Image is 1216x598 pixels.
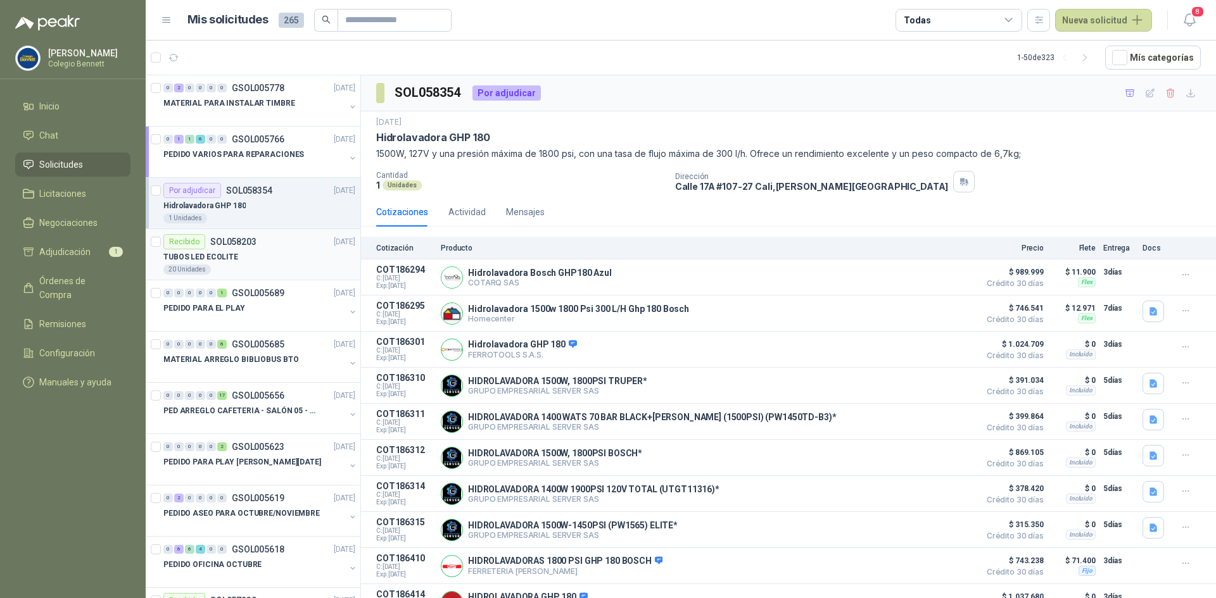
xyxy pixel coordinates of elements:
[163,442,173,451] div: 0
[1079,566,1096,576] div: Fijo
[675,172,949,181] p: Dirección
[163,542,358,582] a: 0 6 6 4 0 0 GSOL005618[DATE] PEDIDO OFICINA OCTUBRE
[1066,458,1096,468] div: Incluido
[468,484,719,494] p: HIDROLAVADORA 1400W 1900PSI 120V TOTAL (UTGT11316)*
[217,545,227,554] div: 0
[163,354,298,366] p: MATERIAL ARREGLO BIBLIOBUS BTO
[15,94,130,118] a: Inicio
[980,532,1044,540] span: Crédito 30 días
[376,318,433,326] span: Exp: [DATE]
[163,391,173,400] div: 0
[1017,47,1095,68] div: 1 - 50 de 323
[1191,6,1205,18] span: 8
[187,11,269,29] h1: Mis solicitudes
[468,386,647,396] p: GRUPO EMPRESARIAL SERVER SAS
[376,535,433,542] span: Exp: [DATE]
[1051,337,1096,352] p: $ 0
[163,265,211,275] div: 20 Unidades
[334,134,355,146] p: [DATE]
[980,388,1044,396] span: Crédito 30 días
[206,391,216,400] div: 0
[232,494,284,502] p: GSOL005619
[1103,553,1135,568] p: 3 días
[39,187,86,201] span: Licitaciones
[376,463,433,470] span: Exp: [DATE]
[163,135,173,144] div: 0
[441,339,462,360] img: Company Logo
[163,183,221,198] div: Por adjudicar
[163,340,173,349] div: 0
[472,85,541,101] div: Por adjudicar
[15,211,130,235] a: Negociaciones
[232,84,284,92] p: GSOL005778
[279,13,304,28] span: 265
[506,205,545,219] div: Mensajes
[1078,313,1096,323] div: Flex
[441,244,973,252] p: Producto
[468,314,689,323] p: Homecenter
[232,391,284,400] p: GSOL005656
[980,496,1044,504] span: Crédito 30 días
[334,339,355,351] p: [DATE]
[210,237,256,246] p: SOL058203
[146,178,360,229] a: Por adjudicarSOL058354[DATE] Hidrolavadora GHP 1801 Unidades
[1066,385,1096,396] div: Incluido
[174,84,184,92] div: 2
[163,559,262,571] p: PEDIDO OFICINA OCTUBRE
[376,205,428,219] div: Cotizaciones
[376,445,433,455] p: COT186312
[174,442,184,451] div: 0
[441,447,462,468] img: Company Logo
[163,456,321,468] p: PEDIDO PARA PLAY [PERSON_NAME][DATE]
[441,520,462,540] img: Company Logo
[376,419,433,427] span: C: [DATE]
[217,84,227,92] div: 0
[39,317,86,331] span: Remisiones
[39,375,111,389] span: Manuales y ayuda
[15,312,130,336] a: Remisiones
[468,350,577,359] p: FERROTOOLS S.A.S.
[980,352,1044,359] span: Crédito 30 días
[980,244,1044,252] p: Precio
[448,205,486,219] div: Actividad
[196,545,205,554] div: 4
[15,153,130,177] a: Solicitudes
[1178,9,1201,32] button: 8
[226,186,272,195] p: SOL058354
[163,84,173,92] div: 0
[376,311,433,318] span: C: [DATE]
[146,229,360,280] a: RecibidoSOL058203[DATE] TUBOS LED ECOLITE20 Unidades
[980,517,1044,532] span: $ 315.350
[468,376,647,386] p: HIDROLAVADORA 1500W, 1800PSI TRUPER*
[334,82,355,94] p: [DATE]
[376,354,433,362] span: Exp: [DATE]
[174,289,184,297] div: 0
[980,316,1044,323] span: Crédito 30 días
[334,544,355,556] p: [DATE]
[196,494,205,502] div: 0
[468,304,689,314] p: Hidrolavadora 1500w 1800 Psi 300 L/H Ghp 180 Bosch
[196,289,205,297] div: 0
[217,289,227,297] div: 1
[206,442,216,451] div: 0
[163,251,238,263] p: TUBOS LED ECOLITE
[163,508,320,520] p: PEDIDO ASEO PARA OCTUBRE/NOVIEMBRE
[39,216,98,230] span: Negociaciones
[376,455,433,463] span: C: [DATE]
[185,289,194,297] div: 0
[174,391,184,400] div: 0
[163,80,358,121] a: 0 2 0 0 0 0 GSOL005778[DATE] MATERIAL PARA INSTALAR TIMBRE
[334,492,355,504] p: [DATE]
[185,135,194,144] div: 1
[1051,409,1096,424] p: $ 0
[232,135,284,144] p: GSOL005766
[383,180,422,190] div: Unidades
[980,373,1044,388] span: $ 391.034
[1103,373,1135,388] p: 5 días
[15,370,130,394] a: Manuales y ayuda
[376,563,433,571] span: C: [DATE]
[376,390,433,398] span: Exp: [DATE]
[1103,445,1135,460] p: 5 días
[334,287,355,299] p: [DATE]
[1103,517,1135,532] p: 5 días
